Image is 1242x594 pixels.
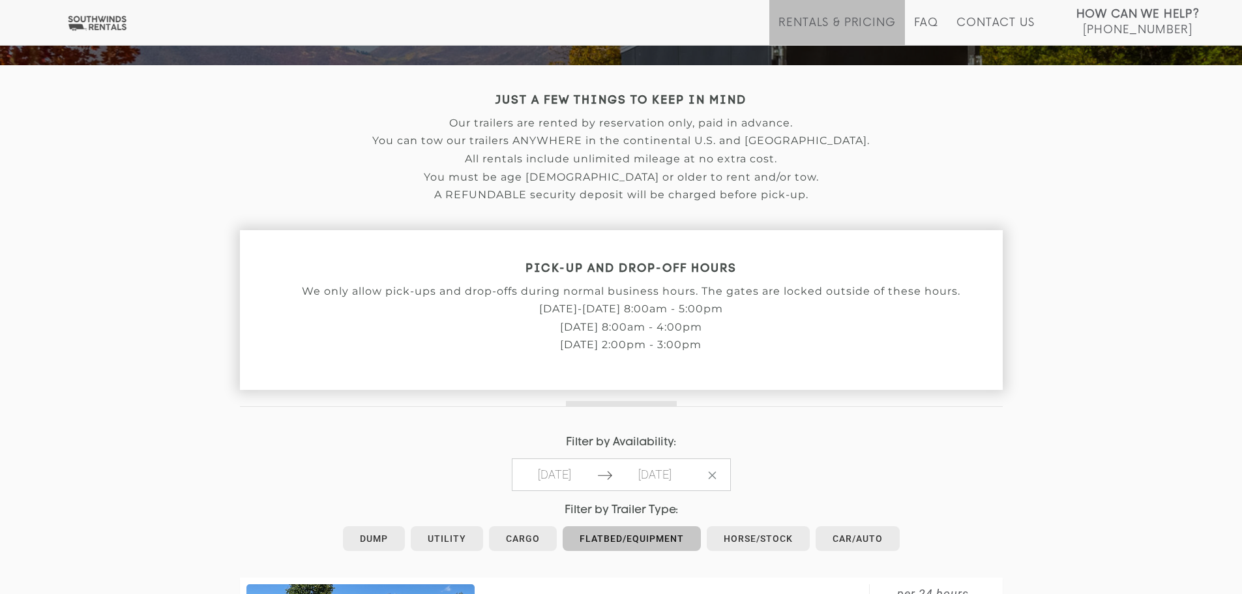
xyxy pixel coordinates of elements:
a: How Can We Help? [PHONE_NUMBER] [1076,7,1200,35]
p: A REFUNDABLE security deposit will be charged before pick-up. [240,189,1003,201]
p: [DATE]-[DATE] 8:00am - 5:00pm [240,303,1022,315]
p: [DATE] 8:00am - 4:00pm [240,321,1022,333]
strong: How Can We Help? [1076,8,1200,21]
p: We only allow pick-ups and drop-offs during normal business hours. The gates are locked outside o... [240,286,1022,297]
a: Contact Us [956,16,1034,45]
a: Car/Auto [816,526,900,551]
p: You can tow our trailers ANYWHERE in the continental U.S. and [GEOGRAPHIC_DATA]. [240,135,1003,147]
a: Flatbed/Equipment [563,526,701,551]
h4: Filter by Trailer Type: [240,504,1003,516]
a: FAQ [914,16,939,45]
img: Southwinds Rentals Logo [65,15,129,31]
h4: Filter by Availability: [240,436,1003,449]
p: You must be age [DEMOGRAPHIC_DATA] or older to rent and/or tow. [240,171,1003,183]
a: Horse/Stock [707,526,810,551]
strong: PICK-UP AND DROP-OFF HOURS [525,263,737,275]
a: Dump [343,526,405,551]
p: Our trailers are rented by reservation only, paid in advance. [240,117,1003,129]
span: [PHONE_NUMBER] [1083,23,1192,37]
a: Rentals & Pricing [778,16,895,45]
p: All rentals include unlimited mileage at no extra cost. [240,153,1003,165]
a: Cargo [489,526,557,551]
strong: JUST A FEW THINGS TO KEEP IN MIND [495,95,747,106]
a: Utility [411,526,483,551]
p: [DATE] 2:00pm - 3:00pm [240,339,1022,351]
